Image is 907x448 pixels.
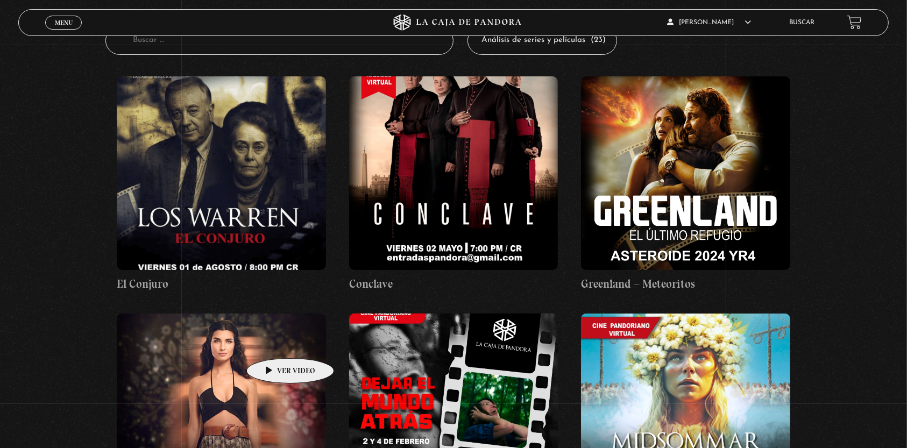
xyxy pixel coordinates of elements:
[117,275,325,293] h4: El Conjuro
[55,19,73,26] span: Menu
[349,275,558,293] h4: Conclave
[581,275,790,293] h4: Greenland – Meteoritos
[581,76,790,293] a: Greenland – Meteoritos
[667,19,751,26] span: [PERSON_NAME]
[117,76,325,293] a: El Conjuro
[105,2,453,27] h4: Buscar por nombre
[51,28,76,35] span: Cerrar
[847,15,862,30] a: View your shopping cart
[349,76,558,293] a: Conclave
[467,2,617,27] h4: Categorías
[790,19,815,26] a: Buscar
